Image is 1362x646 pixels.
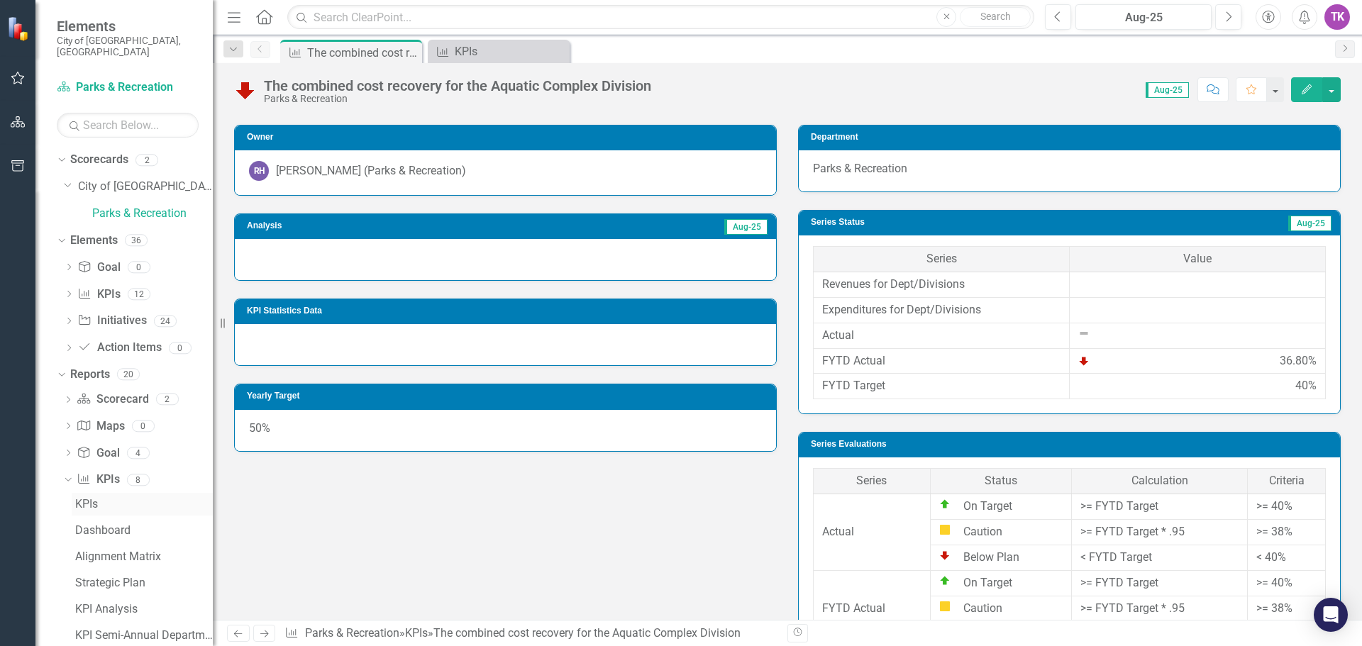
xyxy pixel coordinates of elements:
[1248,596,1326,621] td: >= 38%
[813,162,907,175] span: Parks & Recreation
[980,11,1011,22] span: Search
[57,35,199,58] small: City of [GEOGRAPHIC_DATA], [GEOGRAPHIC_DATA]
[1248,570,1326,596] td: >= 40%
[72,572,213,594] a: Strategic Plan
[1071,596,1247,621] td: >= FYTD Target * .95
[431,43,566,60] a: KPIs
[57,79,199,96] a: Parks & Recreation
[1314,598,1348,632] div: Open Intercom Messenger
[814,348,1070,374] td: FYTD Actual
[1080,9,1207,26] div: Aug-25
[939,575,951,586] img: On Target
[128,261,150,273] div: 0
[814,469,931,494] th: Series
[77,445,119,462] a: Goal
[814,297,1070,323] td: Expenditures for Dept/Divisions
[77,418,124,435] a: Maps
[72,545,213,568] a: Alignment Matrix
[75,550,213,563] div: Alignment Matrix
[117,369,140,381] div: 20
[939,524,1063,540] div: Caution
[724,219,768,235] span: Aug-25
[77,260,120,276] a: Goal
[92,206,213,222] a: Parks & Recreation
[70,152,128,168] a: Scorecards
[132,420,155,432] div: 0
[75,577,213,589] div: Strategic Plan
[7,16,32,41] img: ClearPoint Strategy
[433,626,741,640] div: The combined cost recovery for the Aquatic Complex Division
[305,626,399,640] a: Parks & Recreation
[939,601,1063,617] div: Caution
[307,44,419,62] div: The combined cost recovery for the Aquatic Complex Division
[1071,545,1247,570] td: < FYTD Target
[814,247,1070,272] th: Series
[814,272,1070,297] td: Revenues for Dept/Divisions
[264,78,651,94] div: The combined cost recovery for the Aquatic Complex Division
[77,340,161,356] a: Action Items
[249,421,762,437] p: 50%
[287,5,1034,30] input: Search ClearPoint...
[1295,378,1317,394] div: 40%
[811,440,1333,449] h3: Series Evaluations
[247,391,769,401] h3: Yearly Target
[75,498,213,511] div: KPIs
[1146,82,1189,98] span: Aug-25
[75,524,213,537] div: Dashboard
[57,113,199,138] input: Search Below...
[77,472,119,488] a: KPIs
[1248,520,1326,545] td: >= 38%
[811,133,1333,142] h3: Department
[264,94,651,104] div: Parks & Recreation
[939,499,951,510] img: On Target
[57,18,199,35] span: Elements
[939,550,951,561] img: Below Plan
[1324,4,1350,30] button: TK
[156,394,179,406] div: 2
[1070,247,1326,272] th: Value
[154,315,177,327] div: 24
[77,286,120,303] a: KPIs
[939,601,951,612] img: Caution
[939,550,1063,566] div: Below Plan
[70,367,110,383] a: Reports
[127,474,150,486] div: 8
[72,493,213,516] a: KPIs
[78,179,213,195] a: City of [GEOGRAPHIC_DATA]
[455,43,566,60] div: KPIs
[75,603,213,616] div: KPI Analysis
[1071,570,1247,596] td: >= FYTD Target
[1248,469,1326,494] th: Criteria
[814,323,1070,348] td: Actual
[1071,494,1247,520] td: >= FYTD Target
[811,218,1097,227] h3: Series Status
[276,163,466,179] div: [PERSON_NAME] (Parks & Recreation)
[75,629,213,642] div: KPI Semi-Annual Department Report
[247,221,476,230] h3: Analysis
[128,288,150,300] div: 12
[247,133,769,142] h3: Owner
[1288,216,1331,231] span: Aug-25
[1078,328,1090,339] img: Not Defined
[249,161,269,181] div: RH
[1078,355,1090,367] img: Below Plan
[1280,353,1317,369] div: 36.80%
[70,233,118,249] a: Elements
[72,519,213,542] a: Dashboard
[939,524,951,535] img: Caution
[1071,520,1247,545] td: >= FYTD Target * .95
[1248,494,1326,520] td: >= 40%
[77,391,148,408] a: Scorecard
[135,154,158,166] div: 2
[72,598,213,620] a: KPI Analysis
[405,626,428,640] a: KPIs
[169,342,192,354] div: 0
[1248,545,1326,570] td: < 40%
[284,625,777,642] div: » »
[125,235,148,247] div: 36
[127,447,150,459] div: 4
[960,7,1031,27] button: Search
[77,313,146,329] a: Initiatives
[930,469,1071,494] th: Status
